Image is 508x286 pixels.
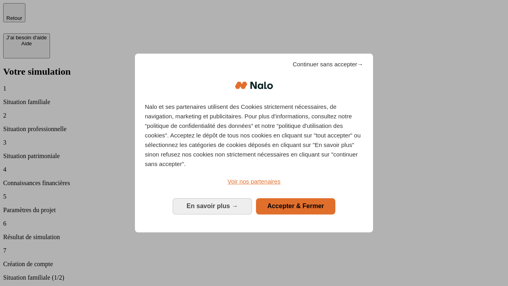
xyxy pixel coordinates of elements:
span: Accepter & Fermer [267,203,324,209]
p: Nalo et ses partenaires utilisent des Cookies strictement nécessaires, de navigation, marketing e... [145,102,363,169]
button: En savoir plus: Configurer vos consentements [173,198,252,214]
div: Bienvenue chez Nalo Gestion du consentement [135,54,373,232]
span: Continuer sans accepter→ [292,60,363,69]
span: En savoir plus → [187,203,238,209]
span: Voir nos partenaires [227,178,280,185]
button: Accepter & Fermer: Accepter notre traitement des données et fermer [256,198,335,214]
a: Voir nos partenaires [145,177,363,186]
img: Logo [235,73,273,97]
